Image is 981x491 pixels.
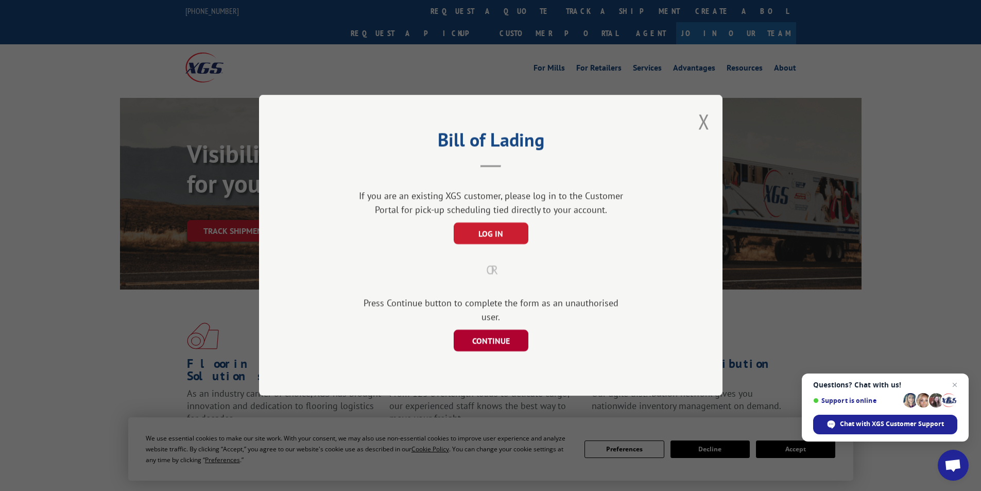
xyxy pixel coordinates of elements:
h2: Bill of Lading [311,132,671,152]
span: Questions? Chat with us! [813,381,957,389]
button: LOG IN [453,223,528,245]
a: LOG IN [453,230,528,239]
button: Close modal [698,108,710,135]
a: Open chat [938,450,969,481]
div: If you are an existing XGS customer, please log in to the Customer Portal for pick-up scheduling ... [354,189,627,217]
div: Press Continue button to complete the form as an unauthorised user. [354,296,627,324]
span: Chat with XGS Customer Support [813,415,957,434]
div: OR [311,261,671,280]
button: CONTINUE [453,330,528,352]
span: Support is online [813,397,900,404]
span: Chat with XGS Customer Support [840,419,944,429]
